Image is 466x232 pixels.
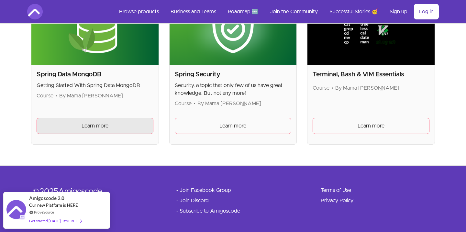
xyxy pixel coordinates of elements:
span: Course [175,101,192,106]
a: Learn more [37,118,153,134]
h2: Spring Security [175,70,292,79]
a: Join the Community [265,4,323,19]
span: Our new Platform is HERE [29,203,78,208]
a: Sign up [384,4,413,19]
a: Learn more [313,118,429,134]
span: Course [37,93,53,98]
h2: Spring Data MongoDB [37,70,153,79]
a: Terms of Use [321,186,351,194]
nav: Main [114,4,439,19]
span: Course [313,85,329,91]
span: • [194,101,195,106]
a: Browse products [114,4,164,19]
a: - Subscribe to Amigoscode [176,207,240,215]
span: Amigoscode 2.0 [29,194,64,202]
span: By Mama [PERSON_NAME] [59,93,123,98]
span: By Mama [PERSON_NAME] [197,101,261,106]
span: By Mama [PERSON_NAME] [335,85,399,91]
a: Successful Stories 🥳 [324,4,383,19]
img: Amigoscode logo [27,4,43,19]
a: ProveSource [34,209,54,215]
h2: Terminal, Bash & VIM Essentials [313,70,429,79]
span: • [331,85,333,91]
p: Getting Started With Spring Data MongoDB [37,82,153,89]
div: © 2025 Amigoscode [32,186,156,197]
a: Privacy Policy [321,197,353,204]
a: Learn more [175,118,292,134]
p: Security, a topic that only few of us have great knowledge. But not any more! [175,82,292,97]
a: Log in [414,4,439,19]
span: Learn more [358,122,384,130]
img: provesource social proof notification image [6,200,26,221]
a: - Join Facebook Group [176,186,231,194]
div: Get started [DATE]. It's FREE [29,217,82,225]
a: Roadmap 🆕 [223,4,263,19]
span: Learn more [219,122,246,130]
a: Business and Teams [165,4,221,19]
span: Learn more [82,122,108,130]
span: • [55,93,57,98]
a: - Join Discord [176,197,209,204]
